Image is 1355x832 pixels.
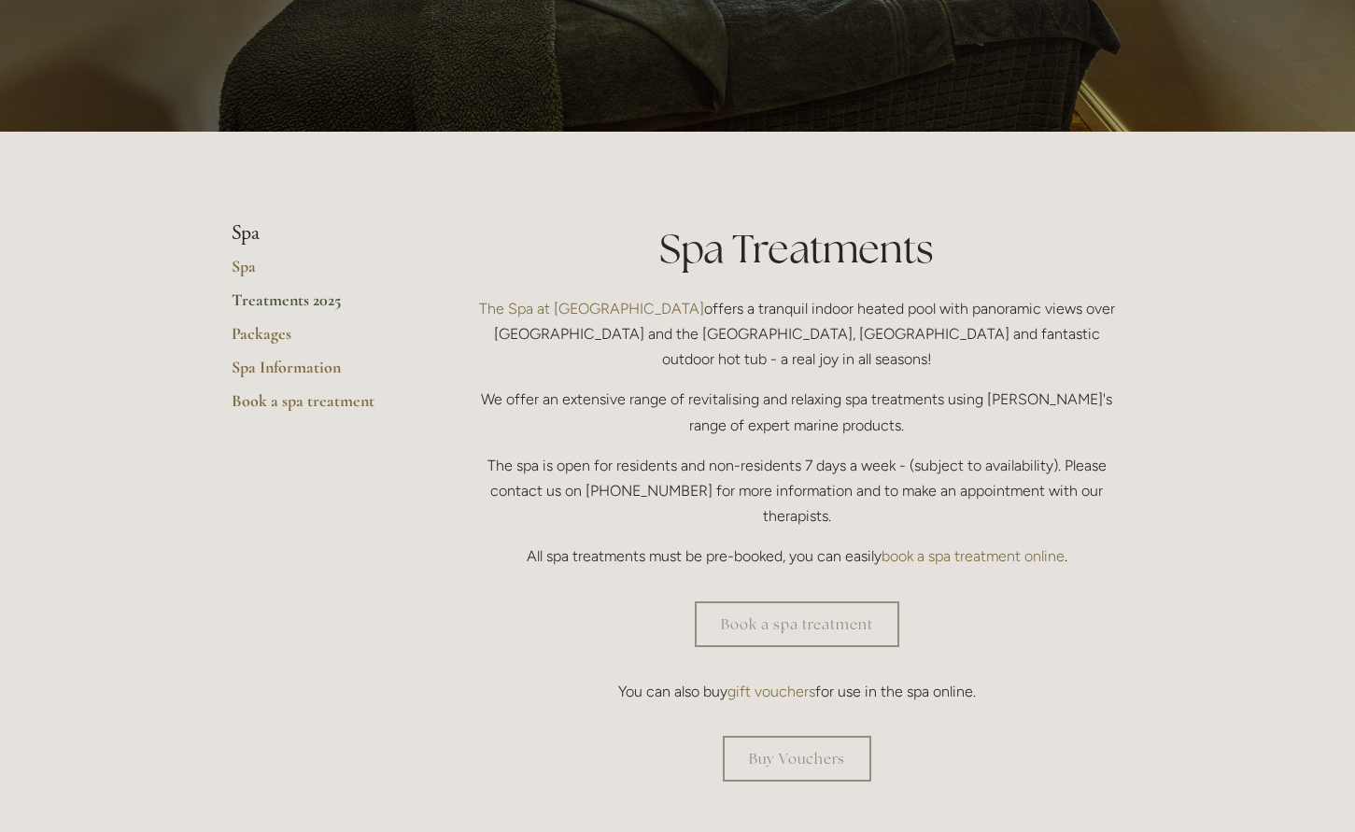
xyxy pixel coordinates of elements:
h1: Spa Treatments [470,221,1124,276]
a: Book a spa treatment [232,390,410,424]
p: All spa treatments must be pre-booked, you can easily . [470,543,1124,569]
a: Spa Information [232,357,410,390]
p: You can also buy for use in the spa online. [470,679,1124,704]
a: Spa [232,256,410,289]
a: The Spa at [GEOGRAPHIC_DATA] [479,300,704,317]
p: The spa is open for residents and non-residents 7 days a week - (subject to availability). Please... [470,453,1124,529]
li: Spa [232,221,410,246]
a: Treatments 2025 [232,289,410,323]
p: offers a tranquil indoor heated pool with panoramic views over [GEOGRAPHIC_DATA] and the [GEOGRAP... [470,296,1124,373]
a: Book a spa treatment [695,601,899,647]
p: We offer an extensive range of revitalising and relaxing spa treatments using [PERSON_NAME]'s ran... [470,387,1124,437]
a: Packages [232,323,410,357]
a: book a spa treatment online [882,547,1065,565]
a: Buy Vouchers [723,736,871,782]
a: gift vouchers [727,683,815,700]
